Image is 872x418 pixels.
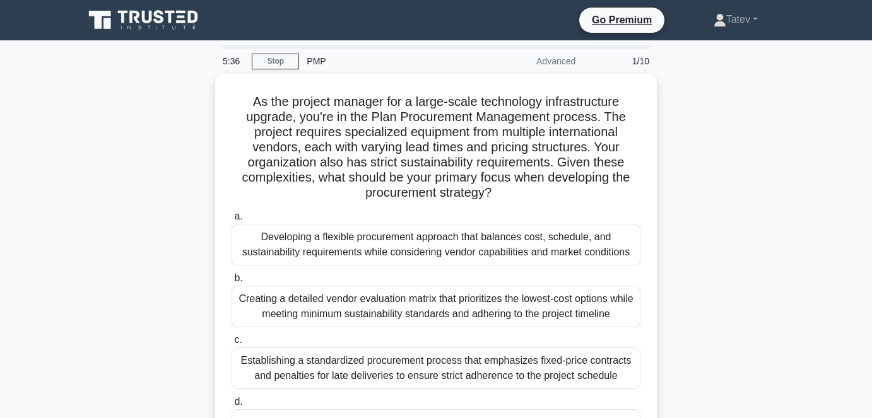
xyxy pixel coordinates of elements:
div: Establishing a standardized procurement process that emphasizes fixed-price contracts and penalti... [232,347,640,389]
div: Advanced [473,49,583,74]
a: Stop [252,54,299,69]
h5: As the project manager for a large-scale technology infrastructure upgrade, you're in the Plan Pr... [230,94,642,201]
div: PMP [299,49,473,74]
a: Tatev [683,7,788,32]
a: Go Premium [584,12,659,28]
div: Creating a detailed vendor evaluation matrix that prioritizes the lowest-cost options while meeti... [232,286,640,327]
span: a. [234,211,242,221]
div: 5:36 [215,49,252,74]
div: Developing a flexible procurement approach that balances cost, schedule, and sustainability requi... [232,224,640,265]
span: b. [234,272,242,283]
span: c. [234,334,242,345]
span: d. [234,396,242,407]
div: 1/10 [583,49,657,74]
